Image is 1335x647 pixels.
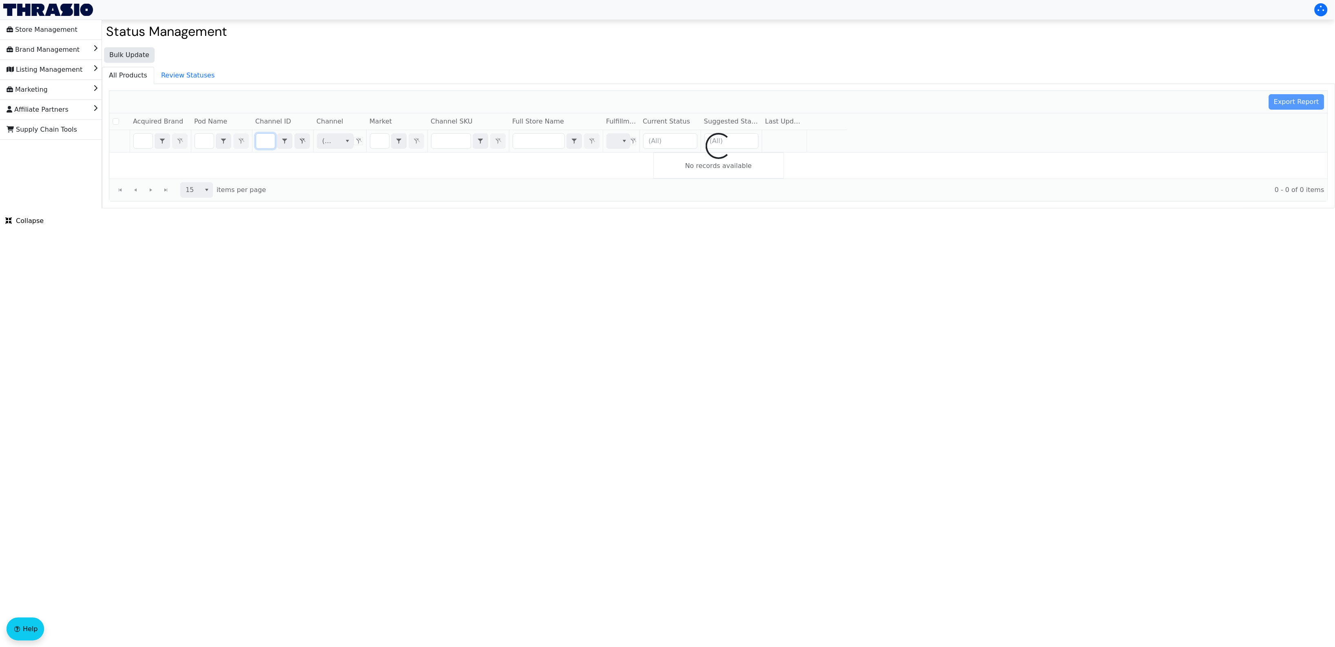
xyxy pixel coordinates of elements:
[5,216,44,226] span: Collapse
[23,624,38,634] span: Help
[7,43,80,56] span: Brand Management
[102,67,154,84] span: All Products
[7,103,69,116] span: Affiliate Partners
[7,83,48,96] span: Marketing
[7,618,44,640] button: Help floatingactionbutton
[7,23,77,36] span: Store Management
[155,67,221,84] span: Review Statuses
[106,24,1331,39] h2: Status Management
[104,47,155,63] button: Bulk Update
[7,63,82,76] span: Listing Management
[109,50,149,60] span: Bulk Update
[7,123,77,136] span: Supply Chain Tools
[3,4,93,16] img: Thrasio Logo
